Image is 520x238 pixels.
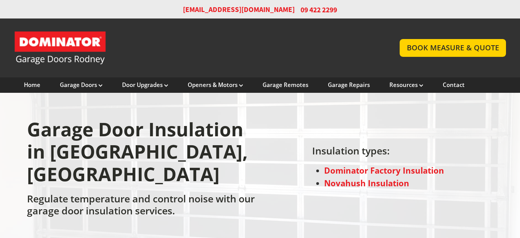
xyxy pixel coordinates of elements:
[24,81,40,89] a: Home
[27,193,257,220] h2: Regulate temperature and control noise with our garage door insulation services.
[400,39,506,57] a: BOOK MEASURE & QUOTE
[263,81,308,89] a: Garage Remotes
[122,81,168,89] a: Door Upgrades
[312,145,444,161] h2: Insulation types:
[324,178,409,189] a: Novahush Insulation
[389,81,423,89] a: Resources
[301,5,337,15] span: 09 422 2299
[324,165,444,176] a: Dominator Factory Insulation
[443,81,465,89] a: Contact
[328,81,370,89] a: Garage Repairs
[27,118,257,193] h1: Garage Door Insulation in [GEOGRAPHIC_DATA], [GEOGRAPHIC_DATA]
[183,5,295,15] a: [EMAIL_ADDRESS][DOMAIN_NAME]
[188,81,243,89] a: Openers & Motors
[60,81,103,89] a: Garage Doors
